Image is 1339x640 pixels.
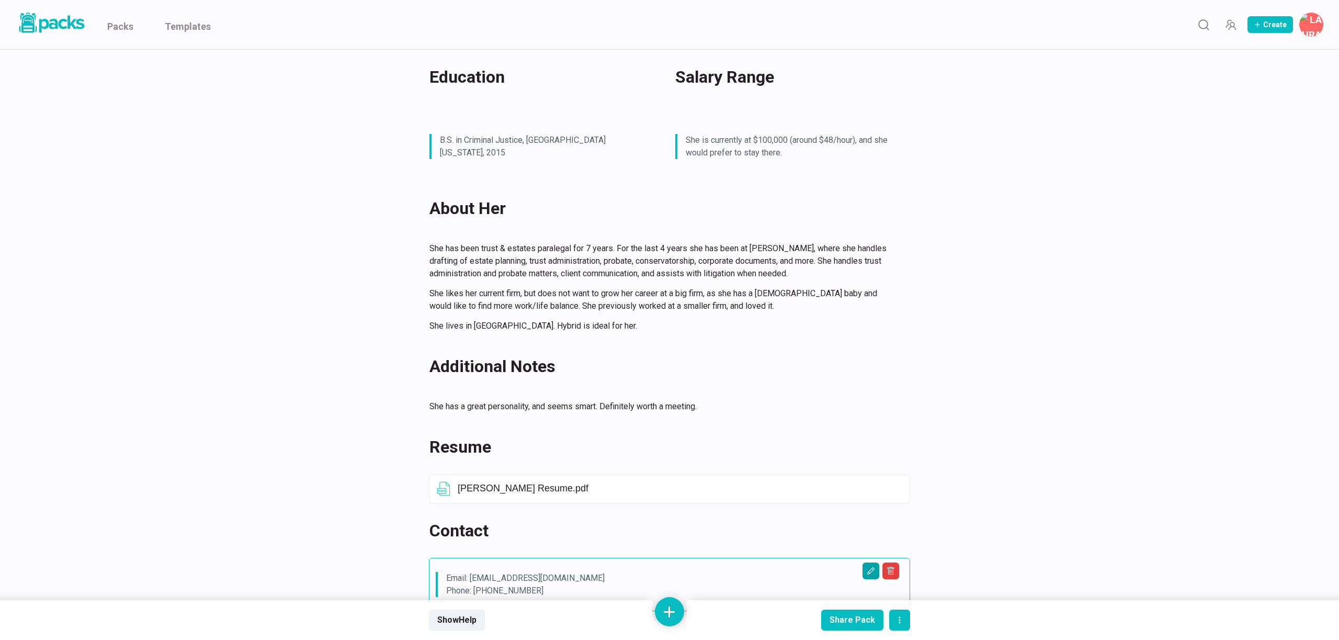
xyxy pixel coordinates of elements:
[429,196,897,221] h2: About Her
[675,64,897,89] h2: Salary Range
[882,563,899,579] button: Delete asset
[1247,16,1293,33] button: Create Pack
[458,483,903,495] p: [PERSON_NAME] Resume.pdf
[429,64,651,89] h2: Education
[429,434,897,459] h2: Resume
[686,134,889,159] p: She is currently at $100,000 (around $48/hour), and she would prefer to stay there.
[16,10,86,35] img: Packs logo
[830,615,875,625] div: Share Pack
[429,320,897,332] p: She lives in [GEOGRAPHIC_DATA]. Hybrid is ideal for her.
[16,10,86,39] a: Packs logo
[429,354,897,379] h2: Additional Notes
[1220,14,1241,35] button: Manage Team Invites
[821,610,883,631] button: Share Pack
[1193,14,1214,35] button: Search
[429,400,897,413] p: She has a great personality, and seems smart. Definitely worth a meeting.
[429,242,897,280] p: She has been trust & estates paralegal for 7 years. For the last 4 years she has been at [PERSON_...
[1299,13,1323,37] button: Laura Carter
[889,610,910,631] button: actions
[446,572,895,597] p: Email: [EMAIL_ADDRESS][DOMAIN_NAME] Phone: [PHONE_NUMBER]
[429,518,897,543] h2: Contact
[440,134,643,159] p: B.S. in Criminal Justice, [GEOGRAPHIC_DATA][US_STATE], 2015
[429,610,485,631] button: ShowHelp
[863,563,879,579] button: Edit asset
[429,287,897,312] p: She likes her current firm, but does not want to grow her career at a big firm, as she has a [DEM...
